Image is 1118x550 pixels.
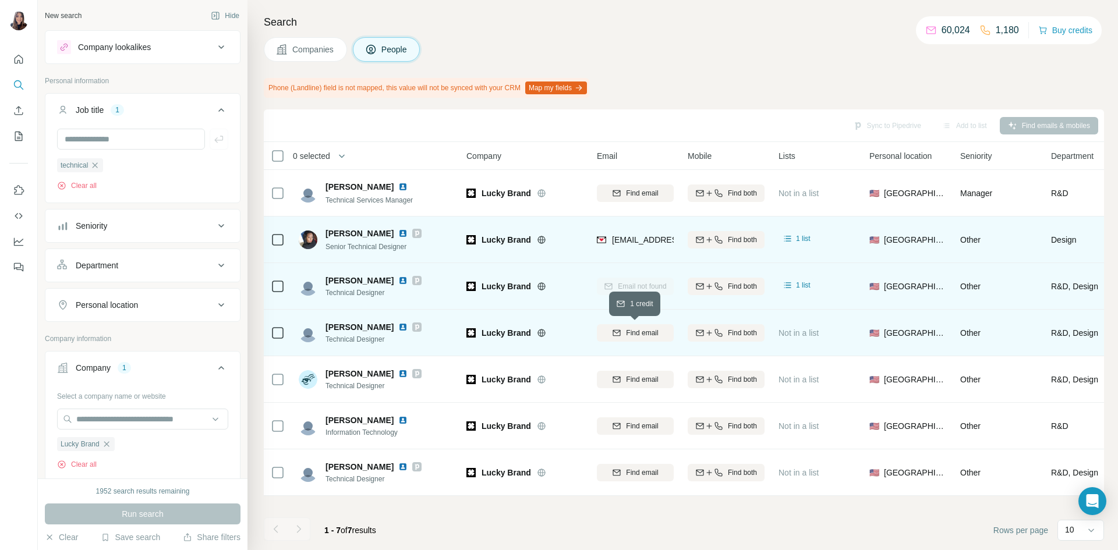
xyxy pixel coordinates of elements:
span: Mobile [688,150,712,162]
div: Company [76,362,111,374]
button: Find email [597,324,674,342]
span: Lucky Brand [482,281,531,292]
span: of [341,526,348,535]
span: R&D, Design [1051,281,1098,292]
p: 10 [1065,524,1074,535]
span: Find email [626,421,658,431]
span: R&D, Design [1051,327,1098,339]
span: Find email [626,467,658,478]
p: 1,180 [996,23,1019,37]
span: R&D [1051,187,1069,199]
div: 1 [118,363,131,373]
img: LinkedIn logo [398,182,408,191]
span: Other [960,421,981,431]
span: 🇺🇸 [869,281,879,292]
div: Personal location [76,299,138,311]
span: Seniority [960,150,992,162]
img: LinkedIn logo [398,229,408,238]
span: [PERSON_NAME] [326,321,394,333]
span: Technical Designer [326,474,422,484]
div: Department [76,260,118,271]
button: Buy credits [1038,22,1092,38]
img: Avatar [299,184,317,203]
button: My lists [9,126,28,147]
span: Find both [728,374,757,385]
button: Dashboard [9,231,28,252]
span: 7 [348,526,352,535]
img: Avatar [299,370,317,389]
span: [PERSON_NAME] [326,414,394,426]
span: 🇺🇸 [869,187,879,199]
img: Avatar [299,324,317,342]
div: Open Intercom Messenger [1078,487,1106,515]
img: Logo of Lucky Brand [466,189,476,198]
span: Find email [626,328,658,338]
button: Map my fields [525,81,587,94]
p: Company information [45,333,240,344]
button: Clear all [57,459,97,470]
button: Find email [597,417,674,435]
span: 1 list [796,280,811,290]
span: Lucky Brand [482,187,531,199]
img: Avatar [299,277,317,296]
span: Technical Designer [326,288,422,298]
span: Not in a list [779,468,819,477]
span: Company [466,150,501,162]
button: Quick start [9,49,28,70]
span: [GEOGRAPHIC_DATA] [884,467,946,478]
span: Email [597,150,617,162]
span: Technical Designer [326,381,422,391]
span: [GEOGRAPHIC_DATA] [884,187,946,199]
span: [PERSON_NAME] [326,228,394,239]
span: Find email [626,374,658,385]
span: [GEOGRAPHIC_DATA] [884,281,946,292]
img: Logo of Lucky Brand [466,375,476,384]
img: Logo of Lucky Brand [466,421,476,431]
div: New search [45,10,82,21]
span: Not in a list [779,375,819,384]
img: LinkedIn logo [398,322,408,332]
span: Personal location [869,150,932,162]
span: Find both [728,235,757,245]
img: Logo of Lucky Brand [466,328,476,338]
img: Avatar [299,417,317,435]
button: Find email [597,464,674,481]
div: Phone (Landline) field is not mapped, this value will not be synced with your CRM [264,78,589,98]
span: [EMAIL_ADDRESS][DOMAIN_NAME] [612,235,750,244]
span: [GEOGRAPHIC_DATA] [884,374,946,385]
button: Feedback [9,257,28,278]
div: Company lookalikes [78,41,151,53]
div: Seniority [76,220,107,232]
button: Find both [688,371,765,388]
p: 60,024 [942,23,970,37]
span: R&D, Design [1051,374,1098,385]
span: [GEOGRAPHIC_DATA] [884,327,946,339]
span: Lucky Brand [482,420,531,432]
button: Find email [597,371,674,388]
button: Hide [203,7,247,24]
span: 🇺🇸 [869,234,879,246]
div: 1952 search results remaining [96,486,190,496]
img: Avatar [9,12,28,30]
span: 1 list [796,233,811,244]
span: Lists [779,150,795,162]
button: Company lookalikes [45,33,240,61]
span: Not in a list [779,421,819,431]
button: Personal location [45,291,240,319]
button: Find both [688,278,765,295]
span: Other [960,328,981,338]
span: Rows per page [993,524,1048,536]
span: Find both [728,421,757,431]
button: Find both [688,184,765,202]
button: Use Surfe API [9,205,28,226]
span: Lucky Brand [61,439,100,449]
span: R&D, Design [1051,467,1098,478]
button: Share filters [183,531,240,543]
button: Clear [45,531,78,543]
span: Lucky Brand [482,327,531,339]
span: [PERSON_NAME] [326,275,394,286]
span: People [381,44,408,55]
span: Other [960,375,981,384]
span: results [324,526,376,535]
span: Companies [292,44,335,55]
